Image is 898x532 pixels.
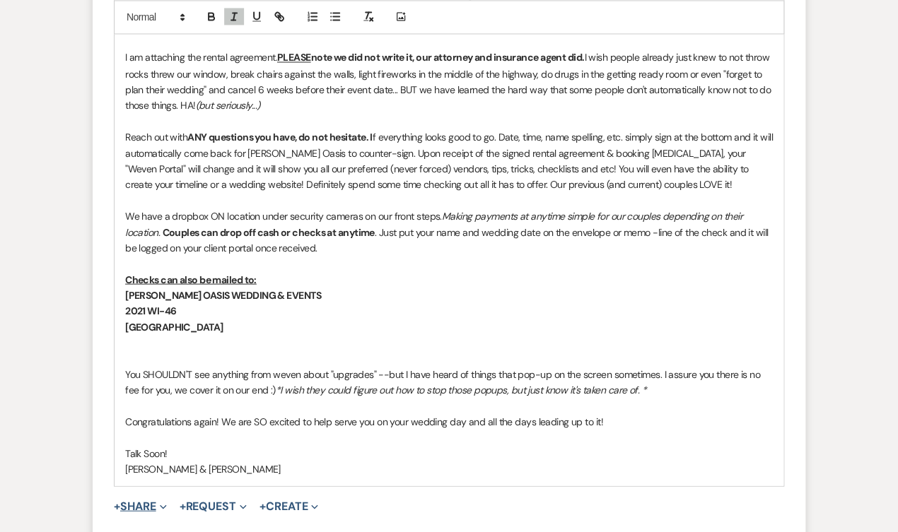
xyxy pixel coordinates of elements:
em: (but seriously...) [195,98,260,111]
em: Making payments at anytime simple for our couples depending on their location. [125,209,745,237]
p: You SHOULDN'T see anything from weven about "upgrades" --but I have heard of things that pop-up o... [125,366,773,398]
button: Create [260,500,318,512]
strong: [PERSON_NAME] OASIS WEDDING & EVENTS [125,288,321,301]
span: + [114,500,120,512]
strong: 2021 WI-46 [125,304,176,317]
p: Talk Soon! [125,445,773,461]
em: *I wish they could figure out how to stop those popups, but just know it's taken care of. * [276,383,646,396]
span: + [180,500,186,512]
p: We have a dropbox ON location under security cameras on our front steps. . Just put your name and... [125,208,773,255]
strong: note we did not write it, our attorney and insurance agent did. [277,51,584,64]
button: Request [180,500,247,512]
p: I am attaching the rental agreement. I wish people already just knew to not throw rocks threw our... [125,49,773,113]
strong: ANY questions you have, do not hesitate. I [187,130,372,143]
strong: [GEOGRAPHIC_DATA] [125,320,223,333]
strong: Couples can drop off cash or checks at anytime [162,225,374,238]
span: + [260,500,266,512]
u: Checks can also be mailed to: [125,273,257,285]
button: Share [114,500,167,512]
p: [PERSON_NAME] & [PERSON_NAME] [125,461,773,476]
p: Reach out with f everything looks good to go. Date, time, name spelling, etc. simply sign at the ... [125,129,773,192]
u: PLEASE [277,51,311,64]
p: Congratulations again! We are SO excited to help serve you on your wedding day and all the days l... [125,413,773,429]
